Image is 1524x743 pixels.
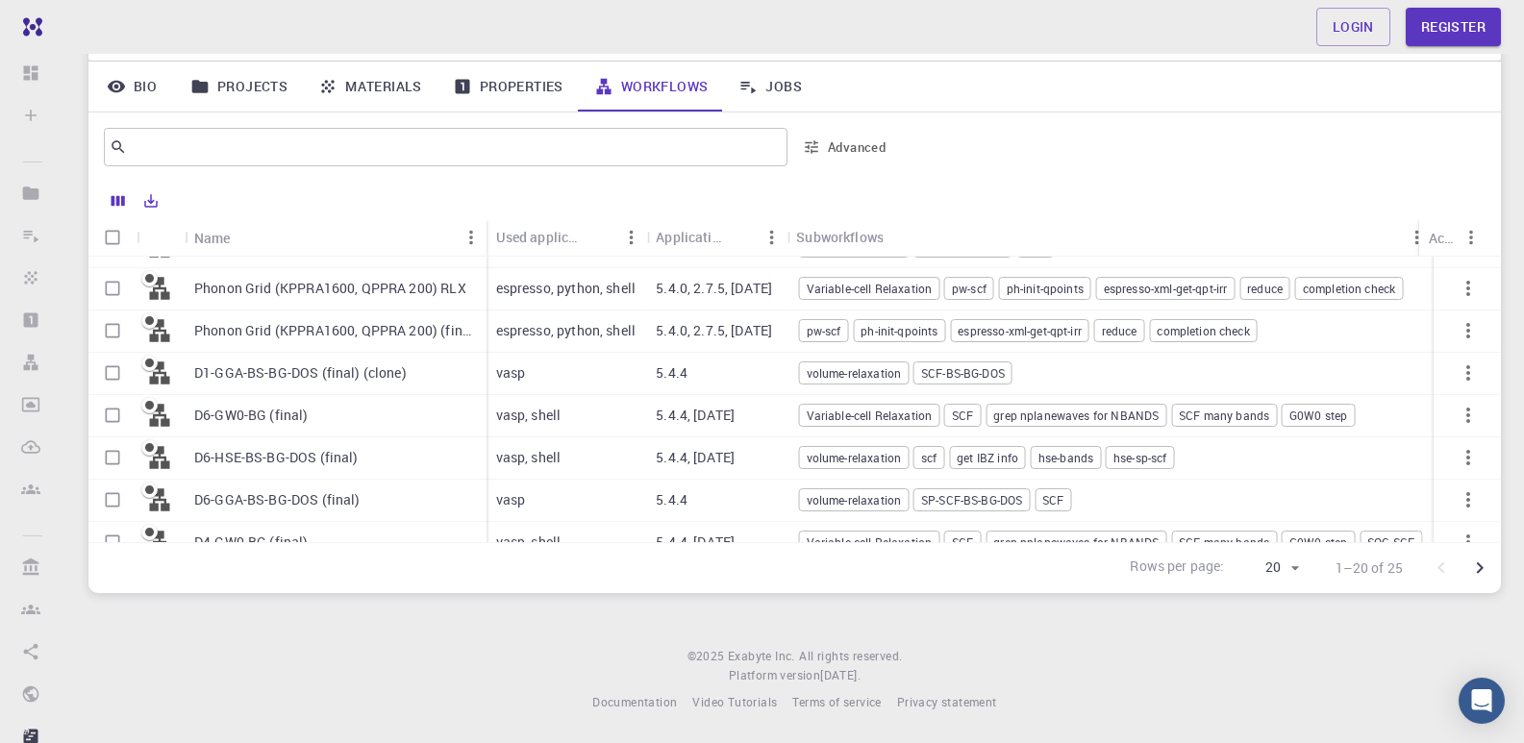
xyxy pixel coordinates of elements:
span: SP-SCF-BS-BG-DOS [914,492,1029,508]
span: grep nplanewaves for NBANDS [987,408,1165,424]
p: Phonon Grid (KPPRA1600, QPPRA 200) (final) [194,321,477,340]
span: completion check [1150,323,1256,339]
div: Application Version [646,218,787,256]
a: Materials [303,62,437,111]
span: Video Tutorials [692,694,777,709]
a: Jobs [723,62,817,111]
div: Actions [1429,219,1456,257]
span: SCF [945,408,980,424]
span: volume-relaxation [800,492,909,508]
button: Sort [231,222,262,253]
span: pw-scf [945,281,993,297]
a: Terms of service [792,693,881,712]
p: D1-GGA-BS-BG-DOS (final) (clone) [194,363,407,383]
span: espresso-xml-get-qpt-irr [1097,281,1235,297]
span: G0W0 step [1283,534,1354,551]
button: Menu [756,222,787,253]
span: Variable-cell Relaxation [800,534,939,551]
span: SCF-BS-BG-DOS [914,365,1012,382]
div: Icon [137,219,185,257]
p: 5.4.4, [DATE] [656,406,735,425]
p: 5.4.4, [DATE] [656,532,735,552]
p: D6-HSE-BS-BG-DOS (final) [194,448,359,467]
p: espresso, python, shell [496,321,636,340]
a: Projects [175,62,303,111]
p: 5.4.4 [656,363,687,383]
div: Application Version [656,218,725,256]
button: Menu [1401,222,1432,253]
span: reduce [1095,323,1144,339]
span: [DATE] . [820,667,861,682]
div: Subworkflows [787,218,1432,256]
span: volume-relaxation [800,365,909,382]
p: D6-GGA-BS-BG-DOS (final) [194,490,361,509]
span: espresso-xml-get-qpt-irr [951,323,1088,339]
a: Video Tutorials [692,693,777,712]
span: Documentation [592,694,677,709]
span: get IBZ info [950,450,1025,466]
p: D6-GW0-BG (final) [194,406,309,425]
span: completion check [1296,281,1402,297]
div: Subworkflows [796,218,884,256]
span: scf [914,450,943,466]
p: Rows per page: [1130,557,1224,579]
p: 1–20 of 25 [1336,558,1404,578]
a: Privacy statement [897,693,997,712]
span: SCF [945,534,980,551]
div: Used application [487,218,647,256]
p: 5.4.4 [656,490,687,509]
button: Export [135,186,167,216]
span: SCF many bands [1172,534,1276,551]
button: Menu [615,222,646,253]
span: SOC-SCF [1361,534,1421,551]
a: Documentation [592,693,677,712]
a: Properties [437,62,579,111]
span: ph-init-qpoints [1000,281,1090,297]
span: grep nplanewaves for NBANDS [987,534,1165,551]
p: vasp [496,490,526,509]
p: 5.4.0, 2.7.5, [DATE] [656,279,772,298]
span: SCF [1036,492,1070,508]
span: SCF many bands [1172,408,1276,424]
div: Name [185,219,487,257]
span: hse-sp-scf [1107,450,1174,466]
p: D4-GW0-BG (final) [194,532,309,552]
a: Bio [88,62,175,111]
span: hse-bands [1032,450,1100,466]
div: Open Intercom Messenger [1459,678,1505,724]
span: reduce [1240,281,1289,297]
p: Phonon Grid (KPPRA1600, QPPRA 200) RLX [194,279,466,298]
a: Exabyte Inc. [728,647,795,666]
div: 20 [1233,554,1305,582]
span: Platform version [729,666,820,685]
button: Advanced [795,132,895,162]
button: Sort [585,222,615,253]
a: Register [1406,8,1501,46]
div: Name [194,219,231,257]
span: G0W0 step [1283,408,1354,424]
p: 5.4.0, 2.7.5, [DATE] [656,321,772,340]
div: Actions [1419,219,1487,257]
span: pw-scf [800,323,848,339]
span: © 2025 [687,647,728,666]
p: vasp, shell [496,448,562,467]
a: [DATE]. [820,666,861,685]
span: Terms of service [792,694,881,709]
a: Login [1316,8,1390,46]
p: 5.4.4, [DATE] [656,448,735,467]
span: All rights reserved. [799,647,902,666]
p: vasp [496,363,526,383]
img: logo [15,17,42,37]
span: Variable-cell Relaxation [800,408,939,424]
div: Used application [496,218,586,256]
button: Menu [456,222,487,253]
span: volume-relaxation [800,450,909,466]
button: Sort [884,222,914,253]
a: Workflows [579,62,724,111]
span: Variable-cell Relaxation [800,281,939,297]
span: ph-init-qpoints [854,323,944,339]
span: Exabyte Inc. [728,648,795,663]
span: Privacy statement [897,694,997,709]
button: Sort [725,222,756,253]
p: vasp, shell [496,532,562,552]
